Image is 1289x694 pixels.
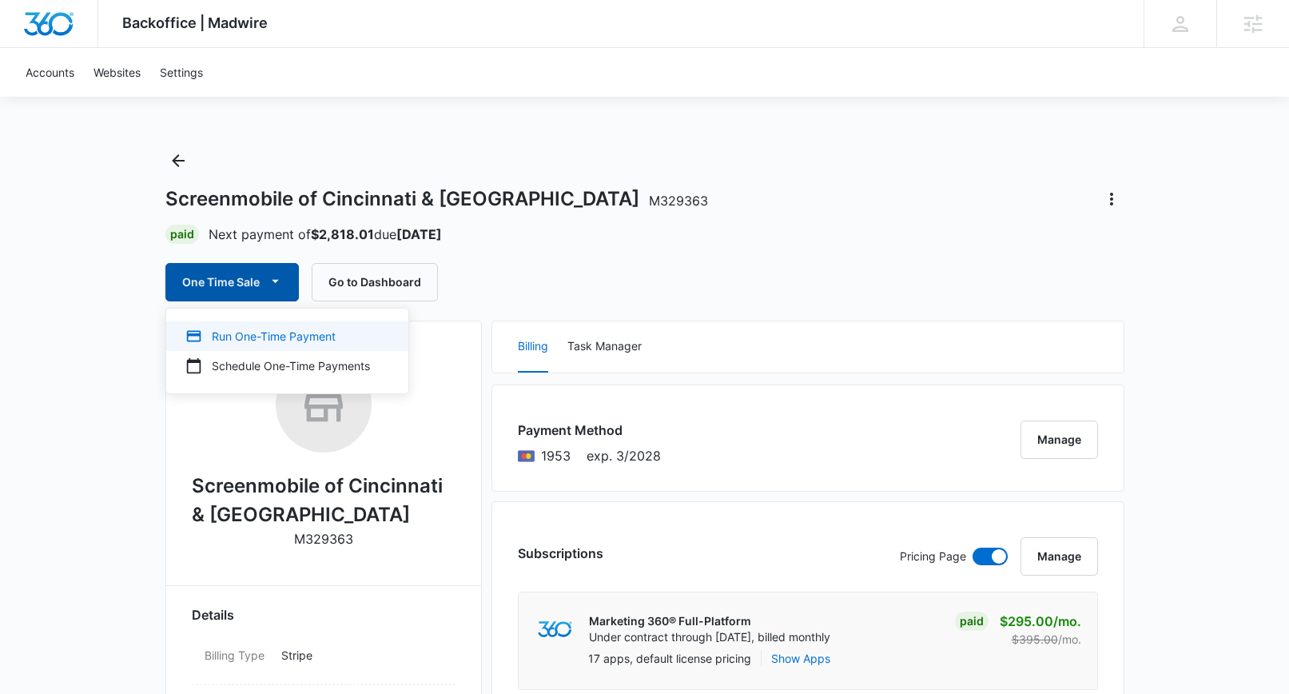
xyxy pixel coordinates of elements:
span: exp. 3/2028 [587,446,661,465]
div: Schedule One-Time Payments [185,357,370,374]
span: M329363 [649,193,708,209]
p: Under contract through [DATE], billed monthly [589,629,830,645]
div: Run One-Time Payment [185,328,370,345]
button: Back [165,148,191,173]
s: $395.00 [1012,632,1058,646]
a: Websites [84,48,150,97]
img: marketing360Logo [538,621,572,638]
button: Task Manager [567,321,642,373]
p: $295.00 [1000,612,1081,631]
button: Manage [1020,537,1098,576]
p: Marketing 360® Full-Platform [589,613,830,629]
button: Go to Dashboard [312,263,438,301]
p: Next payment of due [209,225,442,244]
span: /mo. [1058,632,1081,646]
div: Paid [165,225,199,244]
h1: Screenmobile of Cincinnati & [GEOGRAPHIC_DATA] [165,187,708,211]
p: Pricing Page [900,548,966,565]
a: Settings [150,48,213,97]
button: Run One-Time Payment [166,321,408,351]
p: Stripe [281,647,443,664]
button: Show Apps [771,650,830,667]
button: Actions [1099,186,1124,212]
strong: [DATE] [396,226,442,242]
h3: Payment Method [518,421,661,440]
h2: Screenmobile of Cincinnati & [GEOGRAPHIC_DATA] [192,472,456,529]
div: Billing TypeStripe [192,637,456,685]
button: Manage [1020,421,1098,459]
span: Backoffice | Madwire [122,14,268,31]
div: Paid [955,612,989,631]
span: Details [192,605,234,624]
dt: Billing Type [205,647,269,664]
a: Accounts [16,48,84,97]
button: One Time Sale [165,263,299,301]
button: Schedule One-Time Payments [166,351,408,381]
span: Mastercard ending with [541,446,571,465]
p: M329363 [294,529,353,548]
strong: $2,818.01 [311,226,374,242]
span: /mo. [1053,613,1081,629]
p: 17 apps, default license pricing [588,650,751,667]
button: Billing [518,321,548,373]
h3: Subscriptions [518,544,603,563]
